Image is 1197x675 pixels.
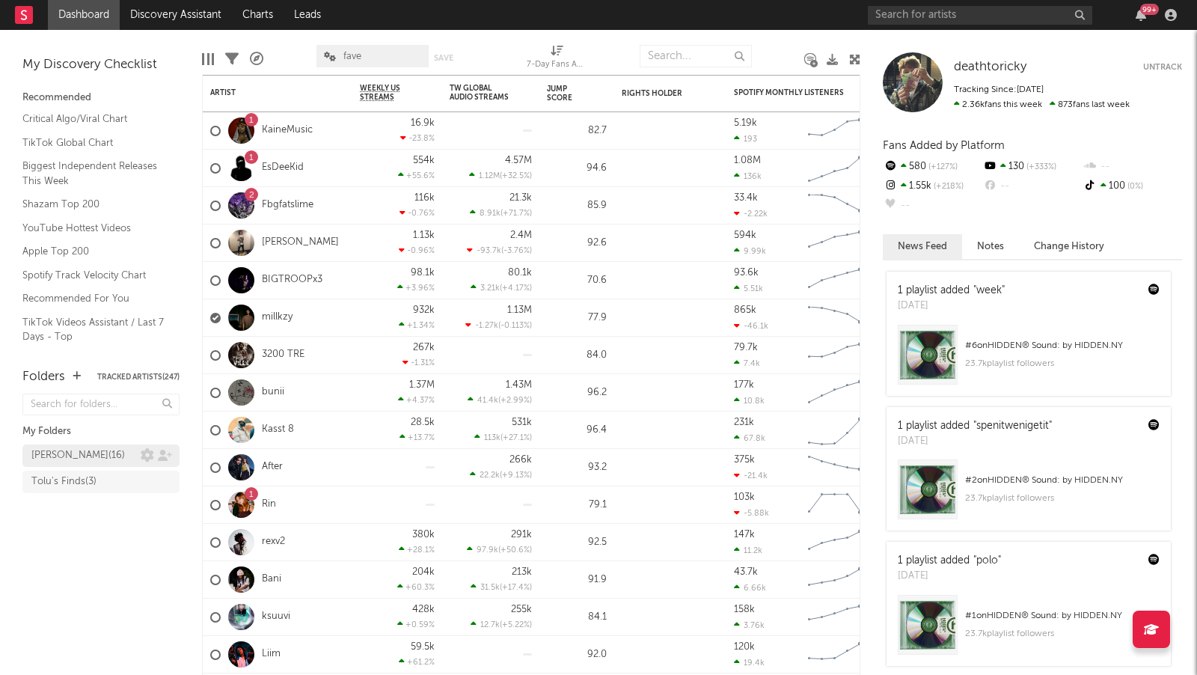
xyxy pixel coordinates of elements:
svg: Chart title [801,150,869,187]
div: 96.2 [547,384,607,402]
div: 92.6 [547,234,607,252]
div: 7.4k [734,358,760,368]
div: 11.2k [734,546,762,555]
button: Notes [962,234,1019,259]
svg: Chart title [801,561,869,599]
svg: Chart title [801,225,869,262]
div: Edit Columns [202,37,214,81]
div: +55.6 % [398,171,435,180]
svg: Chart title [801,486,869,524]
svg: Chart title [801,337,869,374]
div: 3.76k [734,620,765,630]
div: 23.7k playlist followers [965,489,1160,507]
div: 5.19k [734,118,757,128]
a: [PERSON_NAME](16) [22,445,180,467]
svg: Chart title [801,262,869,299]
div: 21.3k [509,193,532,203]
div: [DATE] [898,434,1052,449]
div: 103k [734,492,755,502]
a: Spotify Track Velocity Chart [22,267,165,284]
div: 2.4M [510,230,532,240]
a: Kasst 8 [262,424,294,436]
div: ( ) [465,320,532,330]
span: +32.5 % [502,172,530,180]
a: 3200 TRE [262,349,304,361]
div: ( ) [474,433,532,442]
a: Rin [262,498,276,511]
a: Bani [262,573,281,586]
span: Fans Added by Platform [883,140,1005,151]
a: #6onHIDDEN® Sound: by HIDDEN.NY23.7kplaylist followers [887,325,1171,396]
div: 9.99k [734,246,766,256]
div: 6.66k [734,583,766,593]
span: 873 fans last week [954,100,1130,109]
a: BIGTROOPx3 [262,274,322,287]
div: # 6 on HIDDEN® Sound: by HIDDEN.NY [965,337,1160,355]
div: Artist [210,88,322,97]
div: Tolu's Finds ( 3 ) [31,473,97,491]
div: 59.5k [411,642,435,652]
svg: Chart title [801,524,869,561]
div: 19.4k [734,658,765,668]
div: 130 [982,157,1082,177]
a: "spenitwenigetit" [973,421,1052,431]
div: +4.37 % [398,395,435,405]
a: [PERSON_NAME] [262,236,339,249]
div: 213k [512,567,532,577]
div: 594k [734,230,756,240]
div: 23.7k playlist followers [965,355,1160,373]
div: ( ) [471,582,532,592]
span: -93.7k [477,247,501,255]
a: ksuuvi [262,611,290,623]
div: [DATE] [898,569,1001,584]
span: -3.76 % [503,247,530,255]
div: +60.3 % [397,582,435,592]
div: 5.51k [734,284,763,293]
div: 91.9 [547,571,607,589]
a: Liim [262,648,281,661]
div: -2.22k [734,209,768,219]
div: 136k [734,171,762,181]
div: 100 [1083,177,1182,196]
span: deathtoricky [954,61,1026,73]
a: deathtoricky [954,60,1026,75]
span: 0 % [1125,183,1143,191]
div: 267k [413,343,435,352]
div: 84.1 [547,608,607,626]
span: 41.4k [477,397,498,405]
div: 92.0 [547,646,607,664]
div: ( ) [470,470,532,480]
div: [DATE] [898,299,1005,314]
div: Jump Score [547,85,584,103]
div: 94.6 [547,159,607,177]
a: Tolu's Finds(3) [22,471,180,493]
div: 96.4 [547,421,607,439]
div: -- [982,177,1082,196]
div: Rights Holder [622,89,697,98]
div: 177k [734,380,754,390]
span: +71.7 % [503,210,530,218]
div: +13.7 % [399,433,435,442]
a: After [262,461,283,474]
div: -23.8 % [400,133,435,143]
div: 92.5 [547,534,607,552]
div: ( ) [471,283,532,293]
a: Critical Algo/Viral Chart [22,111,165,127]
div: 380k [412,530,435,540]
svg: Chart title [801,449,869,486]
div: ( ) [470,208,532,218]
div: -0.96 % [399,245,435,255]
div: 79.1 [547,496,607,514]
div: 1.13k [413,230,435,240]
div: ( ) [471,620,532,629]
div: 23.7k playlist followers [965,625,1160,643]
div: -1.31 % [402,358,435,367]
svg: Chart title [801,374,869,412]
a: EsDeeKid [262,162,304,174]
div: 932k [413,305,435,315]
span: 31.5k [480,584,500,592]
span: +218 % [931,183,964,191]
div: ( ) [468,395,532,405]
a: Shazam Top 200 [22,196,165,213]
span: 97.9k [477,546,498,555]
